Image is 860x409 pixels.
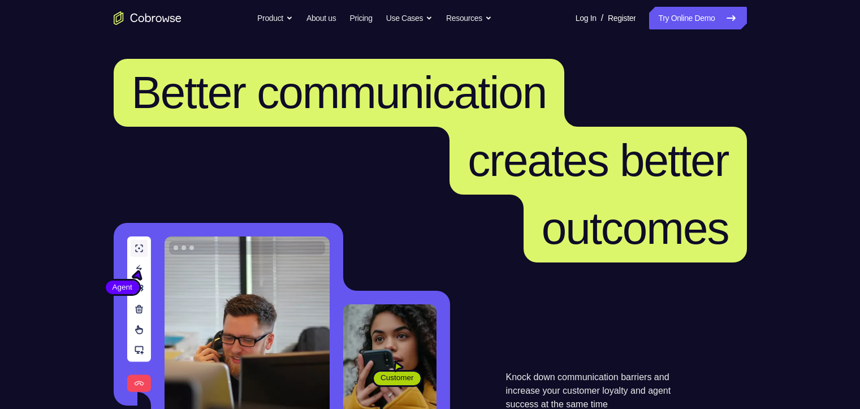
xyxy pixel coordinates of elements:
[349,7,372,29] a: Pricing
[576,7,597,29] a: Log In
[106,282,139,293] span: Agent
[542,203,729,253] span: outcomes
[132,67,547,118] span: Better communication
[127,236,151,392] img: A series of tools used in co-browsing sessions
[468,135,728,186] span: creates better
[601,11,603,25] span: /
[386,7,433,29] button: Use Cases
[608,7,636,29] a: Register
[257,7,293,29] button: Product
[306,7,336,29] a: About us
[374,372,421,384] span: Customer
[114,11,181,25] a: Go to the home page
[649,7,746,29] a: Try Online Demo
[446,7,492,29] button: Resources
